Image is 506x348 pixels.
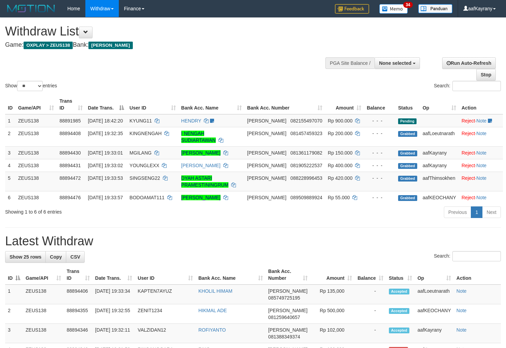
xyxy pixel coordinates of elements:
[420,127,459,146] td: aafLoeutnarath
[420,95,459,114] th: Op: activate to sort column ascending
[268,308,308,313] span: [PERSON_NAME]
[355,265,386,285] th: Balance: activate to sort column ascending
[5,3,57,14] img: MOTION_logo.png
[135,265,196,285] th: User ID: activate to sort column ascending
[476,163,487,168] a: Note
[23,265,64,285] th: Game/API: activate to sort column ascending
[179,95,244,114] th: Bank Acc. Name: activate to sort column ascending
[247,163,286,168] span: [PERSON_NAME]
[367,175,393,182] div: - - -
[476,195,487,200] a: Note
[93,265,135,285] th: Date Trans.: activate to sort column ascending
[268,334,300,339] span: Copy 081388349374 to clipboard
[88,150,123,156] span: [DATE] 19:33:01
[64,285,92,304] td: 88894406
[462,150,475,156] a: Reject
[389,308,409,314] span: Accepted
[64,265,92,285] th: Trans ID: activate to sort column ascending
[266,265,310,285] th: Bank Acc. Number: activate to sort column ascending
[398,118,417,124] span: Pending
[5,251,46,263] a: Show 25 rows
[181,163,221,168] a: [PERSON_NAME]
[23,285,64,304] td: ZEUS138
[5,206,206,215] div: Showing 1 to 6 of 6 entries
[135,324,196,343] td: VALZIDAN12
[88,118,123,124] span: [DATE] 18:42:20
[291,163,322,168] span: Copy 081905222537 to clipboard
[181,150,221,156] a: [PERSON_NAME]
[5,42,331,48] h4: Game: Bank:
[5,127,15,146] td: 2
[15,127,57,146] td: ZEUS138
[196,265,266,285] th: Bank Acc. Name: activate to sort column ascending
[482,206,501,218] a: Next
[310,285,355,304] td: Rp 135,000
[5,81,57,91] label: Show entries
[389,289,409,294] span: Accepted
[310,304,355,324] td: Rp 500,000
[5,265,23,285] th: ID: activate to sort column descending
[355,304,386,324] td: -
[325,57,375,69] div: PGA Site Balance /
[15,114,57,127] td: ZEUS138
[418,4,452,13] img: panduan.png
[181,195,221,200] a: [PERSON_NAME]
[268,288,308,294] span: [PERSON_NAME]
[129,175,160,181] span: SINGSENG22
[403,2,412,8] span: 34
[59,131,81,136] span: 88894408
[415,324,454,343] td: aafKayrany
[70,254,80,260] span: CSV
[459,95,503,114] th: Action
[415,285,454,304] td: aafLoeutnarath
[328,163,352,168] span: Rp 400.000
[420,191,459,204] td: aafKEOCHANY
[129,150,152,156] span: MGILANG
[367,194,393,201] div: - - -
[375,57,420,69] button: None selected
[5,114,15,127] td: 1
[23,324,64,343] td: ZEUS138
[367,149,393,156] div: - - -
[5,25,331,38] h1: Withdraw List
[181,131,216,143] a: I NENGAH SUDIARTAWAN
[420,146,459,159] td: aafKayrany
[367,162,393,169] div: - - -
[291,150,322,156] span: Copy 081361179082 to clipboard
[5,304,23,324] td: 2
[395,95,420,114] th: Status
[398,163,417,169] span: Grabbed
[328,150,352,156] span: Rp 150.000
[442,57,496,69] a: Run Auto-Refresh
[291,195,322,200] span: Copy 089509889924 to clipboard
[462,163,475,168] a: Reject
[476,175,487,181] a: Note
[57,95,85,114] th: Trans ID: activate to sort column ascending
[367,117,393,124] div: - - -
[93,324,135,343] td: [DATE] 19:32:11
[386,265,415,285] th: Status: activate to sort column ascending
[268,295,300,301] span: Copy 085749725195 to clipboard
[129,118,152,124] span: KYUNG11
[462,131,475,136] a: Reject
[389,328,409,333] span: Accepted
[459,191,503,204] td: ·
[364,95,395,114] th: Balance
[291,175,322,181] span: Copy 088228996453 to clipboard
[15,95,57,114] th: Game/API: activate to sort column ascending
[459,114,503,127] td: ·
[328,175,352,181] span: Rp 420.000
[24,42,73,49] span: OXPLAY > ZEUS138
[5,285,23,304] td: 1
[88,195,123,200] span: [DATE] 19:33:57
[5,191,15,204] td: 6
[398,176,417,182] span: Grabbed
[15,172,57,191] td: ZEUS138
[59,150,81,156] span: 88894430
[59,195,81,200] span: 88894476
[247,195,286,200] span: [PERSON_NAME]
[17,81,43,91] select: Showentries
[328,131,352,136] span: Rp 200.000
[454,265,501,285] th: Action
[459,172,503,191] td: ·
